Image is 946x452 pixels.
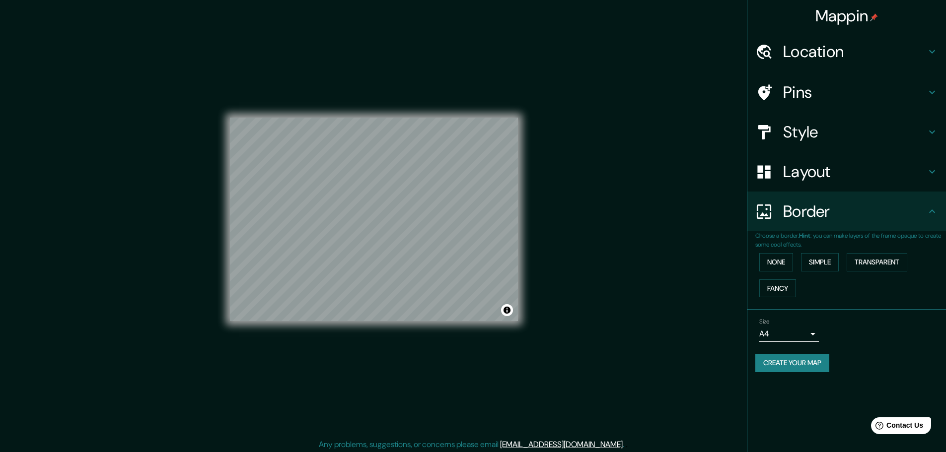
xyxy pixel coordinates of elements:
[783,201,926,221] h4: Border
[755,354,829,372] button: Create your map
[319,439,624,451] p: Any problems, suggestions, or concerns please email .
[783,42,926,62] h4: Location
[799,232,810,240] b: Hint
[626,439,628,451] div: .
[783,162,926,182] h4: Layout
[847,253,907,271] button: Transparent
[759,253,793,271] button: None
[501,304,513,316] button: Toggle attribution
[230,118,518,321] canvas: Map
[815,6,878,26] h4: Mappin
[747,32,946,71] div: Location
[747,112,946,152] div: Style
[783,82,926,102] h4: Pins
[500,439,623,450] a: [EMAIL_ADDRESS][DOMAIN_NAME]
[783,122,926,142] h4: Style
[759,279,796,298] button: Fancy
[759,326,819,342] div: A4
[747,192,946,231] div: Border
[759,318,770,326] label: Size
[747,72,946,112] div: Pins
[801,253,839,271] button: Simple
[870,13,878,21] img: pin-icon.png
[858,413,935,441] iframe: Help widget launcher
[755,231,946,249] p: Choose a border. : you can make layers of the frame opaque to create some cool effects.
[747,152,946,192] div: Layout
[624,439,626,451] div: .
